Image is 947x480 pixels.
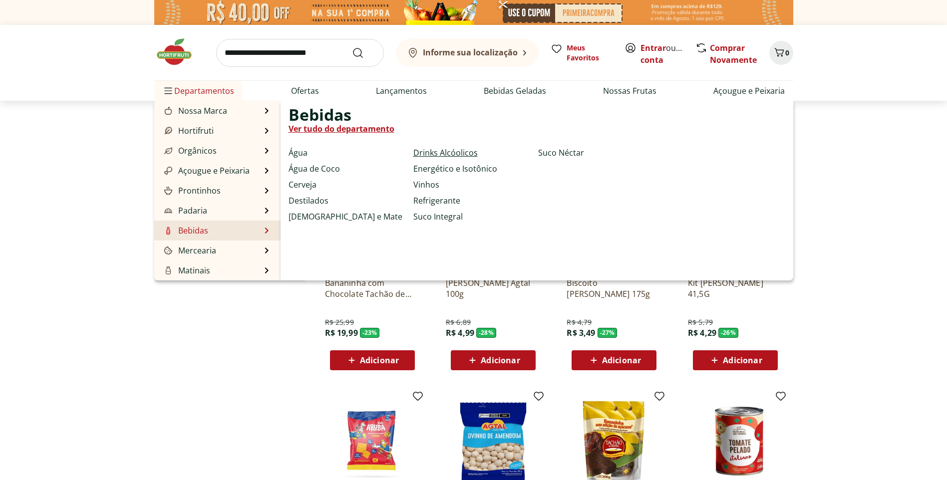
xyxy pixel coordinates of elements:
a: Água [289,147,308,159]
span: Adicionar [602,356,641,364]
span: - 28 % [476,328,496,338]
a: Ofertas [291,85,319,97]
a: Meus Favoritos [551,43,613,63]
button: Carrinho [769,41,793,65]
img: Mercearia [164,246,172,254]
span: R$ 25,99 [325,317,354,327]
span: Adicionar [360,356,399,364]
img: Açougue e Peixaria [164,167,172,175]
span: Adicionar [723,356,762,364]
img: Bebidas [164,227,172,235]
a: HortifrutiHortifruti [162,125,214,137]
a: Nossa MarcaNossa Marca [162,105,227,117]
a: Ver tudo do departamento [289,123,394,135]
a: Suco Néctar [538,147,584,159]
a: Energético e Isotônico [413,163,497,175]
a: Açougue e PeixariaAçougue e Peixaria [162,165,250,177]
b: Informe sua localização [423,47,518,58]
img: Prontinhos [164,187,172,195]
span: R$ 6,89 [446,317,471,327]
span: Meus Favoritos [567,43,613,63]
button: Menu [162,79,174,103]
a: Bananinha com Chocolate Tachão de Ubatuba 200g [325,277,420,299]
button: Adicionar [451,350,536,370]
button: Adicionar [572,350,656,370]
a: MatinaisMatinais [162,264,210,276]
a: MerceariaMercearia [162,244,216,256]
a: OrgânicosOrgânicos [162,145,217,157]
a: Bebidas Geladas [484,85,546,97]
button: Submit Search [352,47,376,59]
a: Frios, Queijos e LaticíniosFrios, Queijos e Laticínios [162,278,262,302]
a: PadariaPadaria [162,205,207,217]
img: Nossa Marca [164,107,172,115]
span: - 27 % [598,328,618,338]
a: Kit [PERSON_NAME] 41,5G [688,277,783,299]
a: Destilados [289,195,328,207]
a: Açougue e Peixaria [713,85,785,97]
a: Criar conta [640,42,695,65]
a: Entrar [640,42,666,53]
a: [DEMOGRAPHIC_DATA] e Mate [289,211,402,223]
span: R$ 4,79 [567,317,592,327]
button: Adicionar [330,350,415,370]
button: Adicionar [693,350,778,370]
a: Cerveja [289,179,316,191]
input: search [216,39,384,67]
a: [PERSON_NAME] Agtal 100g [446,277,541,299]
a: Suco Integral [413,211,463,223]
a: Água de Coco [289,163,340,175]
a: Refrigerante [413,195,460,207]
img: Matinais [164,266,172,274]
img: Hortifruti [164,127,172,135]
img: Orgânicos [164,147,172,155]
span: Bebidas [289,109,351,121]
span: R$ 19,99 [325,327,358,338]
img: Padaria [164,207,172,215]
a: Lançamentos [376,85,427,97]
a: Vinhos [413,179,439,191]
span: - 23 % [360,328,380,338]
span: R$ 4,29 [688,327,716,338]
span: Adicionar [481,356,520,364]
span: R$ 4,99 [446,327,474,338]
img: Hortifruti [154,37,204,67]
span: - 26 % [718,328,738,338]
a: Biscoito [PERSON_NAME] 175g [567,277,661,299]
a: Nossas Frutas [603,85,656,97]
span: 0 [785,48,789,57]
span: R$ 5,79 [688,317,713,327]
span: R$ 3,49 [567,327,595,338]
span: ou [640,42,685,66]
a: BebidasBebidas [162,225,208,237]
a: Drinks Alcóolicos [413,147,478,159]
button: Informe sua localização [396,39,539,67]
a: Comprar Novamente [710,42,757,65]
span: Departamentos [162,79,234,103]
a: ProntinhosProntinhos [162,185,221,197]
